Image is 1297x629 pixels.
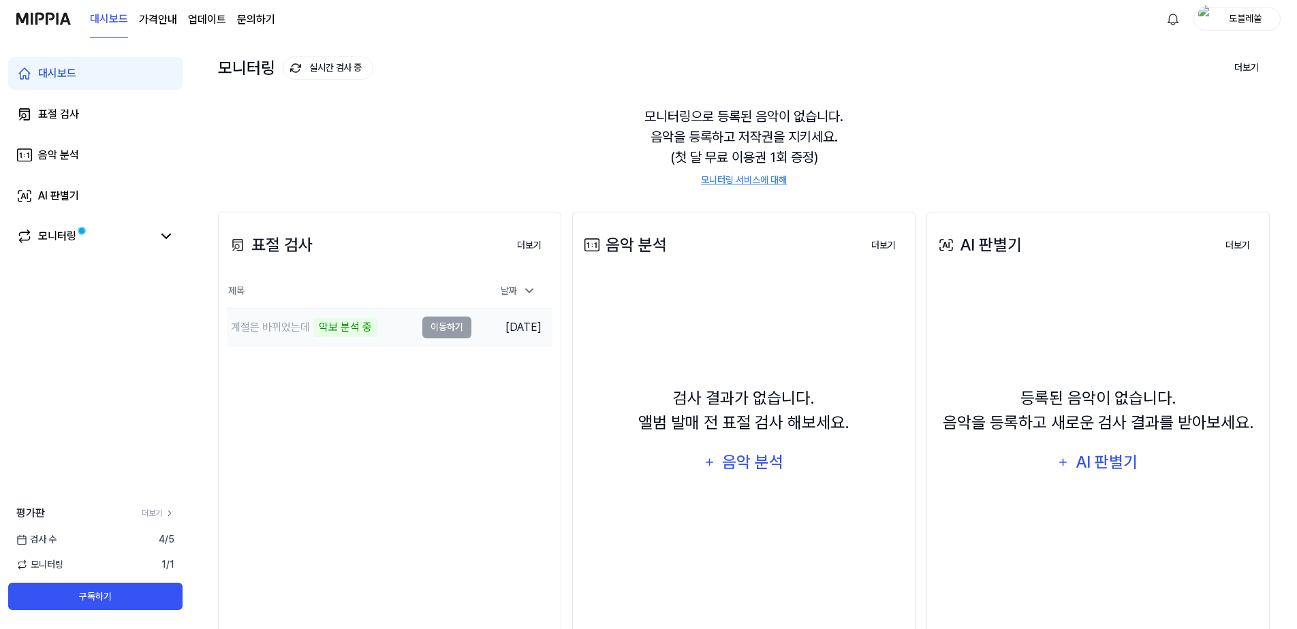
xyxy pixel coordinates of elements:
span: 검사 수 [16,532,57,547]
th: 제목 [227,275,471,308]
a: 더보기 [1215,231,1261,259]
div: 표절 검사 [227,233,313,257]
a: 모니터링 서비스에 대해 [701,173,787,187]
div: AI 판별기 [1074,449,1140,475]
div: 모니터링으로 등록된 음악이 없습니다. 음악을 등록하고 저작권을 지키세요. (첫 달 무료 이용권 1회 증정) [218,90,1270,204]
img: 알림 [1165,11,1181,27]
button: profile도블레쏠 [1193,7,1281,31]
div: 음악 분석 [581,233,667,257]
div: 모니터링 [218,57,373,80]
button: 더보기 [1215,232,1261,259]
a: 대시보드 [8,57,183,90]
a: 더보기 [860,231,907,259]
div: 음악 분석 [38,147,79,163]
a: 문의하기 [237,12,275,28]
span: 모니터링 [16,558,63,572]
td: [DATE] [471,308,553,346]
a: 업데이트 [188,12,226,28]
img: monitoring Icon [290,63,301,74]
div: 대시보드 [38,65,76,82]
button: 실시간 검사 중 [283,57,373,80]
a: 모니터링 [16,228,153,244]
button: 구독하기 [8,583,183,610]
button: AI 판별기 [1048,446,1147,479]
div: AI 판별기 [935,233,1022,257]
div: 날짜 [495,280,542,302]
span: 1 / 1 [161,558,174,572]
a: 음악 분석 [8,139,183,172]
div: 등록된 음악이 없습니다. 음악을 등록하고 새로운 검사 결과를 받아보세요. [943,386,1254,435]
a: 대시보드 [90,1,128,38]
span: 평가판 [16,505,45,521]
a: 가격안내 [139,12,177,28]
a: 표절 검사 [8,98,183,131]
div: 계절은 바뀌었는데 [231,319,310,336]
a: AI 판별기 [8,180,183,212]
div: AI 판별기 [38,188,79,204]
button: 더보기 [860,232,907,259]
span: 4 / 5 [159,532,174,547]
div: 음악 분석 [720,449,785,475]
div: 표절 검사 [38,106,79,123]
button: 더보기 [1223,54,1270,82]
img: profile [1198,5,1215,33]
button: 더보기 [506,232,552,259]
button: 음악 분석 [695,446,793,479]
a: 더보기 [506,231,552,259]
div: 모니터링 [38,228,76,244]
a: 더보기 [142,507,174,519]
div: 검사 결과가 없습니다. 앨범 발매 전 표절 검사 해보세요. [638,386,849,435]
div: 악보 분석 중 [313,318,377,337]
div: 도블레쏠 [1219,11,1272,26]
